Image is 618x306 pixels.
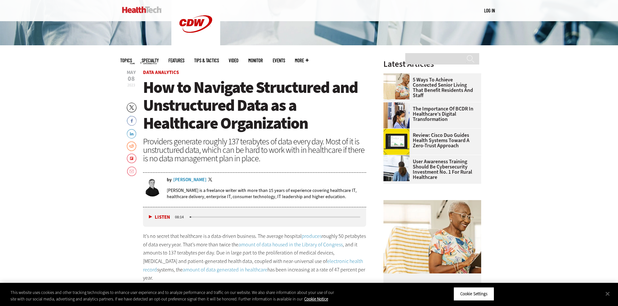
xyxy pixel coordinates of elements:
[600,286,615,301] button: Close
[143,178,162,197] img: Brian Eastwood
[383,133,477,148] a: Review: Cisco Duo Guides Health Systems Toward a Zero-Trust Approach
[208,178,214,183] a: Twitter
[167,187,366,200] p: [PERSON_NAME] is a freelance writer with more than 15 years of experience covering healthcare IT,...
[171,43,220,50] a: CDW
[248,58,263,63] a: MonITor
[167,178,172,182] span: by
[122,7,162,13] img: Home
[383,77,477,98] a: 5 Ways to Achieve Connected Senior Living That Benefit Residents and Staff
[173,178,207,182] a: [PERSON_NAME]
[10,289,340,302] div: This website uses cookies and other tracking technologies to enhance user experience and to analy...
[194,58,219,63] a: Tips & Tactics
[383,129,413,134] a: Cisco Duo
[143,207,366,227] div: media player
[127,76,136,82] span: 08
[383,102,410,128] img: Doctors reviewing tablet
[229,58,238,63] a: Video
[383,129,410,155] img: Cisco Duo
[302,233,322,240] a: produces
[238,241,343,248] a: amount of data housed in the Library of Congress
[273,58,285,63] a: Events
[142,58,159,63] span: Specialty
[383,73,410,99] img: Networking Solutions for Senior Living
[484,7,495,13] a: Log in
[143,77,358,134] span: How to Navigate Structured and Unstructured Data as a Healthcare Organization
[484,7,495,14] div: User menu
[304,296,328,302] a: More information about your privacy
[143,232,366,282] p: It’s no secret that healthcare is a data-driven business. The average hospital roughly 50 petabyt...
[183,266,267,273] a: amount of data generated in healthcare
[383,73,413,79] a: Networking Solutions for Senior Living
[127,70,136,75] span: May
[383,159,477,180] a: User Awareness Training Should Be Cybersecurity Investment No. 1 for Rural Healthcare
[120,58,132,63] span: Topics
[383,273,481,288] p: Digital Workspace
[143,137,366,163] div: Providers generate roughly 137 terabytes of data every day. Most of it is unstructured data, whic...
[383,155,410,181] img: Doctors reviewing information boards
[383,200,481,273] img: Networking Solutions for Senior Living
[168,58,184,63] a: Features
[174,214,189,220] div: duration
[383,102,413,108] a: Doctors reviewing tablet
[143,258,363,273] a: electronic health record
[295,58,309,63] span: More
[149,215,170,220] button: Listen
[383,155,413,160] a: Doctors reviewing information boards
[143,69,179,76] a: Data Analytics
[127,82,135,88] span: 2023
[453,287,494,301] button: Cookie Settings
[383,106,477,122] a: The Importance of BCDR in Healthcare’s Digital Transformation
[383,60,481,68] h3: Latest Articles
